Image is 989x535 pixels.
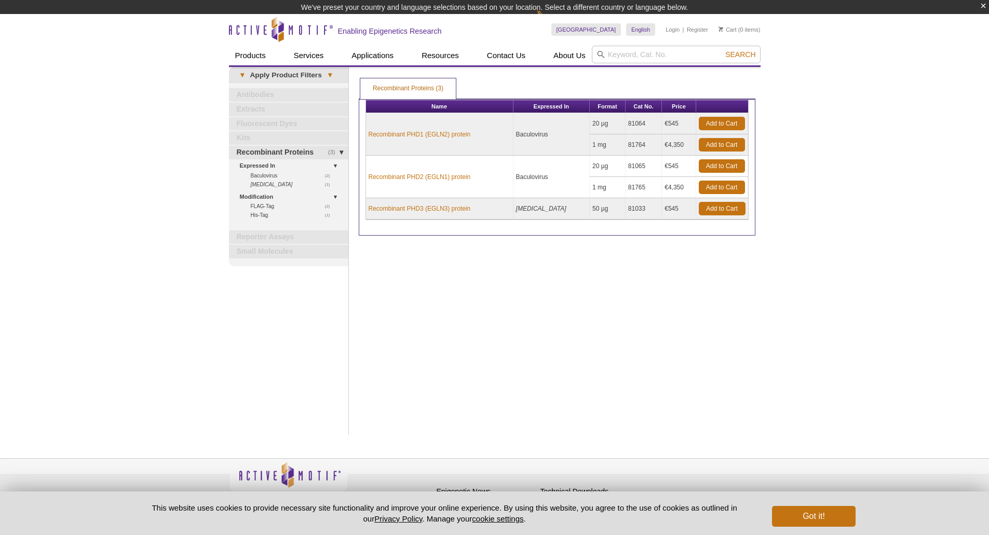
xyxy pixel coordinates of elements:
span: (2) [325,202,336,211]
a: Modification [240,191,342,202]
a: (2)Baculovirus [251,171,336,180]
td: 50 µg [590,198,626,220]
a: Applications [345,46,400,65]
h4: Technical Downloads [540,487,639,496]
a: Add to Cart [699,181,745,194]
a: Expressed In [240,160,342,171]
input: Keyword, Cat. No. [592,46,761,63]
a: Privacy Policy [374,514,422,523]
a: Extracts [229,103,348,116]
button: Got it! [772,506,855,527]
a: Add to Cart [699,138,745,152]
a: Recombinant PHD1 (EGLN2) protein [369,130,471,139]
a: (2)FLAG-Tag [251,202,336,211]
a: (1) [MEDICAL_DATA] [251,180,336,189]
li: | [683,23,684,36]
td: 81764 [626,134,662,156]
button: cookie settings [472,514,523,523]
a: Add to Cart [699,159,745,173]
a: Antibodies [229,88,348,102]
span: ▾ [234,71,250,80]
a: Reporter Assays [229,230,348,244]
td: Baculovirus [513,156,590,198]
span: ▾ [322,71,338,80]
li: (0 items) [719,23,761,36]
a: Fluorescent Dyes [229,117,348,131]
a: Products [229,46,272,65]
td: 20 µg [590,156,626,177]
span: (1) [325,211,336,220]
a: Add to Cart [699,202,746,215]
th: Cat No. [626,100,662,113]
a: Privacy Policy [354,486,394,501]
td: 81033 [626,198,662,220]
a: Contact Us [481,46,532,65]
td: €4,350 [662,177,696,198]
a: English [626,23,655,36]
a: Add to Cart [699,117,745,130]
a: Recombinant PHD3 (EGLN3) protein [369,204,471,213]
span: (2) [325,171,336,180]
a: Recombinant Proteins (3) [360,78,456,99]
th: Expressed In [513,100,590,113]
a: Recombinant PHD2 (EGLN1) protein [369,172,471,182]
td: 81064 [626,113,662,134]
a: Login [666,26,680,33]
th: Price [662,100,696,113]
th: Name [366,100,513,113]
a: [GEOGRAPHIC_DATA] [551,23,621,36]
td: €545 [662,113,696,134]
td: €545 [662,198,696,220]
a: Register [687,26,708,33]
h4: Epigenetic News [437,487,535,496]
span: Search [725,50,755,59]
td: €545 [662,156,696,177]
td: 20 µg [590,113,626,134]
a: Cart [719,26,737,33]
a: About Us [547,46,592,65]
span: (1) [325,180,336,189]
a: Small Molecules [229,245,348,258]
a: (1)His-Tag [251,211,336,220]
td: 1 mg [590,177,626,198]
a: Services [288,46,330,65]
h2: Enabling Epigenetics Research [338,26,442,36]
a: Kits [229,131,348,145]
img: Active Motif, [229,459,348,501]
th: Format [590,100,626,113]
p: This website uses cookies to provide necessary site functionality and improve your online experie... [134,502,755,524]
td: 1 mg [590,134,626,156]
a: Resources [415,46,465,65]
img: Change Here [536,8,564,32]
button: Search [722,50,758,59]
td: Baculovirus [513,113,590,156]
a: ▾Apply Product Filters▾ [229,67,348,84]
td: 81065 [626,156,662,177]
i: [MEDICAL_DATA] [516,205,566,212]
a: (3)Recombinant Proteins [229,146,348,159]
img: Your Cart [719,26,723,32]
td: 81765 [626,177,662,198]
span: (3) [328,146,341,159]
i: [MEDICAL_DATA] [251,182,293,187]
table: Click to Verify - This site chose Symantec SSL for secure e-commerce and confidential communicati... [644,477,722,500]
td: €4,350 [662,134,696,156]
